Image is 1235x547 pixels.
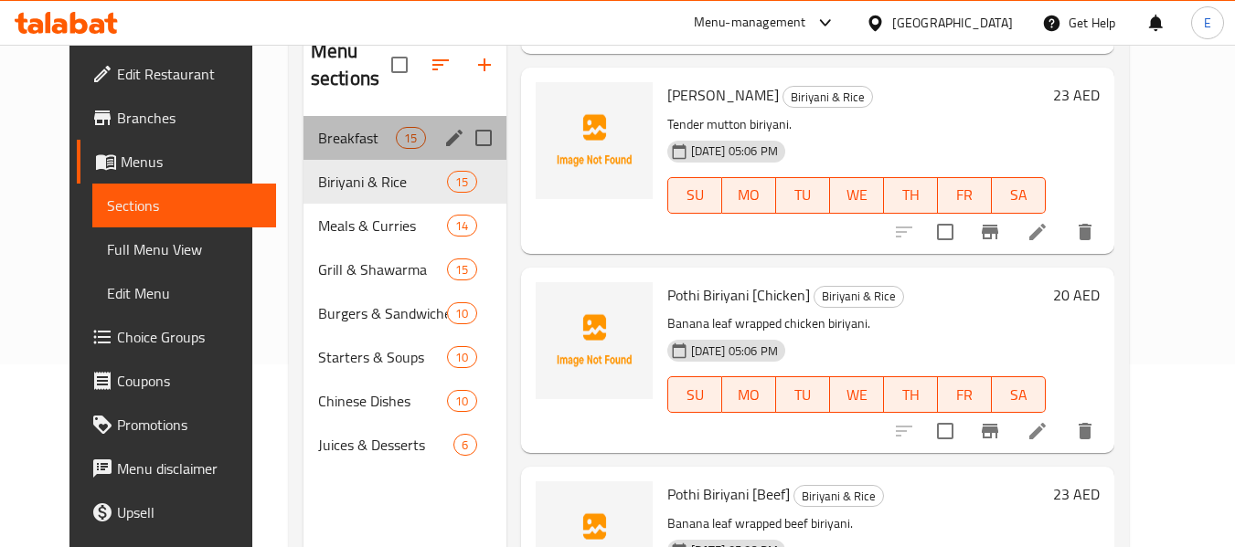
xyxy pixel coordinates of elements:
div: Breakfast15edit [303,116,506,160]
div: Juices & Desserts6 [303,423,506,467]
span: WE [837,182,877,208]
h6: 20 AED [1053,282,1100,308]
span: [DATE] 05:06 PM [684,142,785,160]
div: Starters & Soups10 [303,335,506,379]
a: Edit menu item [1027,420,1049,442]
span: SA [999,382,1038,408]
span: Biriyani & Rice [783,87,872,108]
button: WE [830,177,884,214]
span: 15 [448,174,475,191]
div: Biriyani & Rice [793,485,884,507]
h6: 23 AED [1053,82,1100,108]
span: MO [729,382,769,408]
span: SA [999,182,1038,208]
span: Meals & Curries [318,215,447,237]
img: Mutton Biriyani [536,82,653,199]
button: Add section [463,43,506,87]
span: Upsell [117,501,261,523]
span: Branches [117,107,261,129]
span: SU [676,182,715,208]
span: [PERSON_NAME] [667,81,779,109]
span: Choice Groups [117,326,261,348]
button: FR [938,376,992,413]
span: MO [729,182,769,208]
h2: Menu sections [311,37,391,92]
button: SA [992,177,1046,214]
div: items [447,390,476,412]
button: TU [776,177,830,214]
span: FR [945,182,985,208]
a: Menus [77,140,276,184]
p: Banana leaf wrapped beef biriyani. [667,512,1046,535]
div: items [447,302,476,324]
span: E [1204,13,1211,33]
button: FR [938,177,992,214]
span: 10 [448,393,475,410]
span: Pothi Biriyani [Chicken] [667,281,810,309]
span: Select all sections [380,46,419,84]
a: Edit menu item [1027,221,1049,243]
div: Menu-management [694,12,806,34]
div: items [447,171,476,193]
div: items [453,434,476,456]
button: SU [667,177,722,214]
span: 10 [448,305,475,322]
button: WE [830,376,884,413]
a: Edit Menu [92,271,276,315]
p: Banana leaf wrapped chicken biriyani. [667,312,1046,335]
button: delete [1063,210,1107,254]
a: Choice Groups [77,315,276,359]
div: Grill & Shawarma15 [303,247,506,291]
div: items [447,258,476,280]
span: 15 [448,261,475,279]
span: Sections [107,195,261,216]
img: Pothi Biriyani [Chicken] [536,282,653,399]
a: Coupons [77,359,276,403]
button: SA [992,376,1046,413]
span: 10 [448,349,475,366]
div: Chinese Dishes10 [303,379,506,423]
button: TH [884,177,938,214]
button: MO [722,376,776,413]
span: FR [945,382,985,408]
a: Edit Restaurant [77,52,276,96]
button: delete [1063,409,1107,453]
span: Pothi Biriyani [Beef] [667,480,790,508]
span: Biriyani & Rice [794,486,883,507]
div: Meals & Curries14 [303,204,506,247]
h6: 23 AED [1053,481,1100,507]
span: Menu disclaimer [117,458,261,479]
span: Sort sections [419,43,463,87]
span: Juices & Desserts [318,434,454,456]
button: SU [667,376,722,413]
span: TU [783,182,823,208]
span: 14 [448,217,475,235]
button: MO [722,177,776,214]
span: 15 [397,130,424,147]
div: Biriyani & Rice15 [303,160,506,204]
span: Chinese Dishes [318,390,447,412]
span: Starters & Soups [318,346,447,368]
a: Menu disclaimer [77,447,276,490]
span: Biriyani & Rice [318,171,447,193]
a: Promotions [77,403,276,447]
a: Sections [92,184,276,227]
button: Branch-specific-item [968,210,1012,254]
span: Edit Restaurant [117,63,261,85]
button: TU [776,376,830,413]
div: items [396,127,425,149]
span: 6 [454,437,475,454]
button: edit [441,124,468,152]
div: Burgers & Sandwiches10 [303,291,506,335]
span: Menus [121,151,261,173]
span: Biriyani & Rice [814,286,903,307]
a: Upsell [77,490,276,534]
span: TH [891,182,931,208]
span: TU [783,382,823,408]
div: Biriyani & Rice [814,286,904,308]
div: [GEOGRAPHIC_DATA] [892,13,1013,33]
